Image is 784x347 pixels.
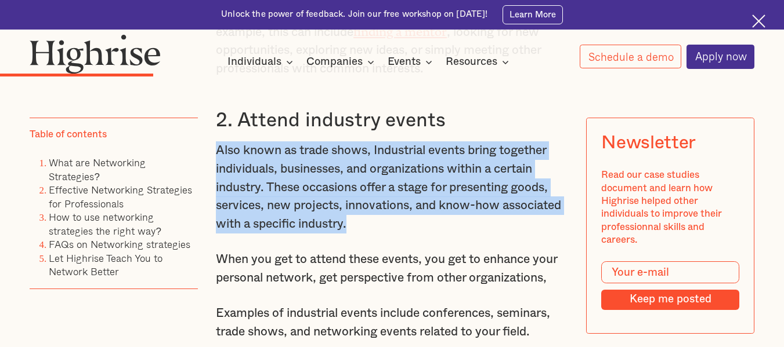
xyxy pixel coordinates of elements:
[601,169,739,247] div: Read our case studies document and learn how Highrise helped other individuals to improve their p...
[227,55,297,69] div: Individuals
[306,55,363,69] div: Companies
[227,55,281,69] div: Individuals
[49,250,162,279] a: Let Highrise Teach You to Network Better
[388,55,436,69] div: Events
[601,261,739,310] form: Modal Form
[503,5,563,24] a: Learn More
[30,128,107,141] div: Table of contents
[446,55,497,69] div: Resources
[601,290,739,310] input: Keep me posted
[306,55,378,69] div: Companies
[49,209,161,238] a: How to use networking strategies the right way?
[216,108,568,133] h3: 2. Attend industry events
[216,250,568,287] p: When you get to attend these events, you get to enhance your personal network, get perspective fr...
[216,304,568,341] p: Examples of industrial events include conferences, seminars, trade shows, and networking events r...
[601,261,739,283] input: Your e-mail
[601,133,696,154] div: Newsletter
[388,55,421,69] div: Events
[49,182,192,211] a: Effective Networking Strategies for Professionals
[752,14,765,28] img: Cross icon
[216,141,568,233] p: Also known as trade shows, Industrial events bring together individuals, businesses, and organiza...
[446,55,512,69] div: Resources
[49,236,190,252] a: FAQs on Networking strategies
[580,45,682,68] a: Schedule a demo
[221,9,487,20] div: Unlock the power of feedback. Join our free workshop on [DATE]!
[30,34,161,74] img: Highrise logo
[49,155,146,184] a: What are Networking Strategies?
[687,45,755,69] a: Apply now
